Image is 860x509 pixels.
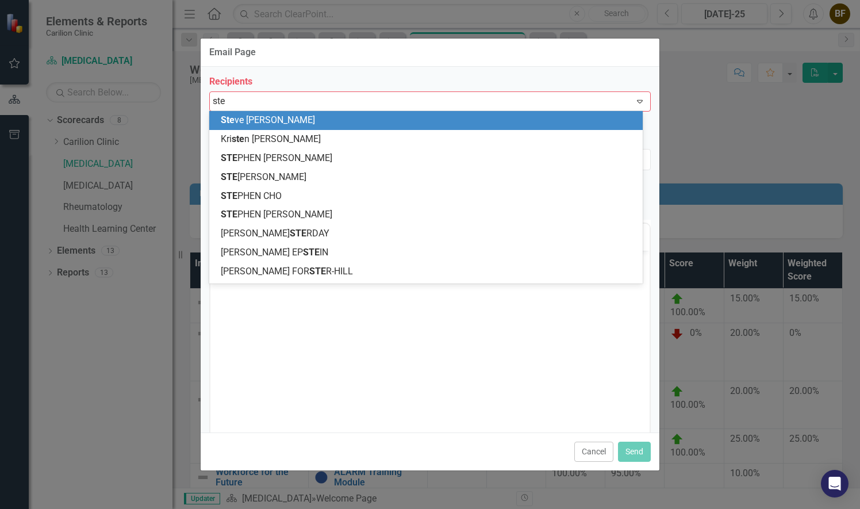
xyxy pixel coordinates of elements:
[221,133,321,144] span: Kri n [PERSON_NAME]
[221,171,306,182] span: [PERSON_NAME]
[221,209,237,220] span: STE
[309,266,326,277] span: STE
[221,266,353,277] span: [PERSON_NAME] FOR R-HILL
[221,190,237,201] span: STE
[221,114,315,125] span: ve [PERSON_NAME]
[303,247,320,258] span: STE
[209,47,256,58] div: Email Page
[821,470,849,497] div: Open Intercom Messenger
[574,442,613,462] button: Cancel
[221,171,237,182] span: STE
[221,152,332,163] span: PHEN [PERSON_NAME]
[210,251,650,451] iframe: Rich Text Area
[221,209,332,220] span: PHEN [PERSON_NAME]
[290,228,306,239] span: STE
[209,75,651,89] label: Recipients
[221,152,237,163] span: STE
[618,442,651,462] button: Send
[232,133,244,144] span: ste
[221,114,235,125] span: Ste
[221,247,328,258] span: [PERSON_NAME] EP IN
[221,190,282,201] span: PHEN CHO
[221,228,329,239] span: [PERSON_NAME] RDAY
